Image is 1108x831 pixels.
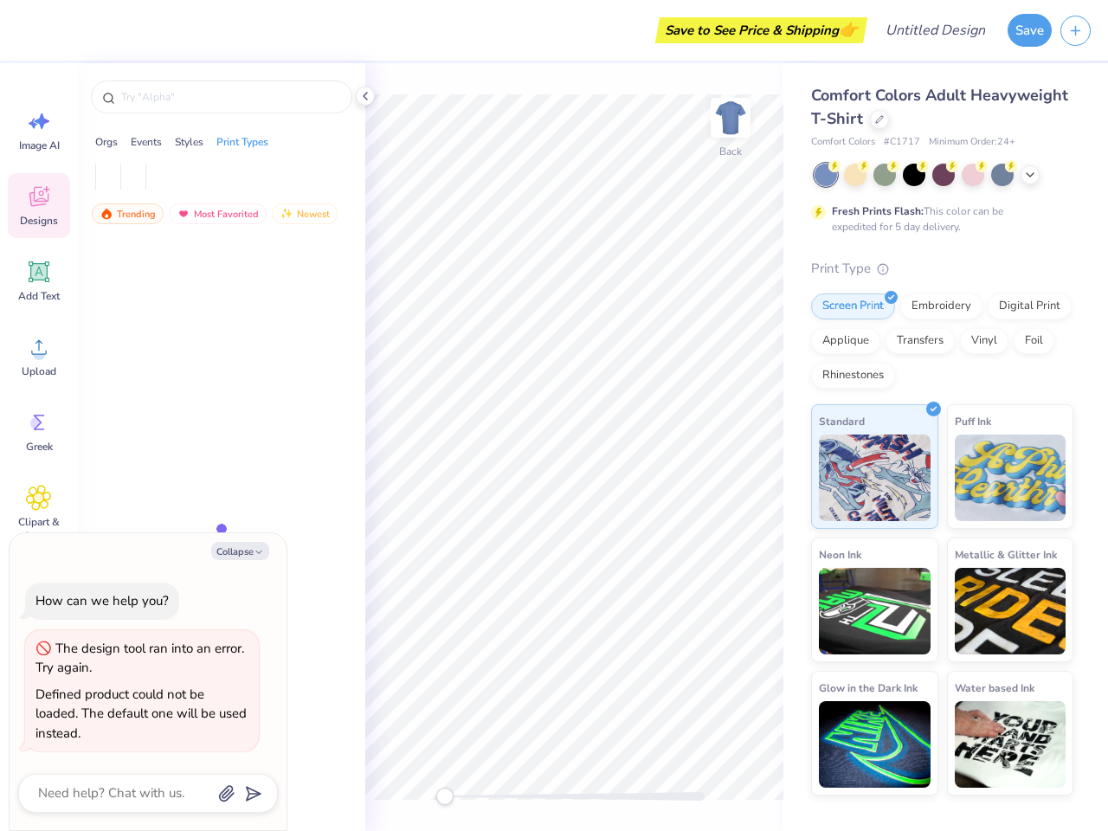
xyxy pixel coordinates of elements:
[811,85,1068,129] span: Comfort Colors Adult Heavyweight T-Shirt
[839,19,858,40] span: 👉
[929,135,1015,150] span: Minimum Order: 24 +
[955,679,1034,697] span: Water based Ink
[216,134,268,150] div: Print Types
[35,640,244,677] div: The design tool ran into an error. Try again.
[832,203,1045,235] div: This color can be expedited for 5 day delivery.
[35,686,247,742] div: Defined product could not be loaded. The default one will be used instead.
[900,293,982,319] div: Embroidery
[177,208,190,220] img: most_fav.gif
[131,134,162,150] div: Events
[10,515,68,543] span: Clipart & logos
[811,135,875,150] span: Comfort Colors
[819,545,861,564] span: Neon Ink
[819,568,931,654] img: Neon Ink
[819,412,865,430] span: Standard
[713,100,748,135] img: Back
[719,144,742,159] div: Back
[169,203,267,224] div: Most Favorited
[119,88,341,106] input: Try "Alpha"
[955,568,1066,654] img: Metallic & Glitter Ink
[19,138,60,152] span: Image AI
[960,328,1008,354] div: Vinyl
[811,363,895,389] div: Rhinestones
[955,545,1057,564] span: Metallic & Glitter Ink
[955,435,1066,521] img: Puff Ink
[884,135,920,150] span: # C1717
[95,134,118,150] div: Orgs
[18,289,60,303] span: Add Text
[35,592,169,609] div: How can we help you?
[1008,14,1052,47] button: Save
[436,788,454,805] div: Accessibility label
[811,293,895,319] div: Screen Print
[92,203,164,224] div: Trending
[955,412,991,430] span: Puff Ink
[819,679,918,697] span: Glow in the Dark Ink
[872,13,999,48] input: Untitled Design
[26,440,53,454] span: Greek
[819,435,931,521] img: Standard
[272,203,338,224] div: Newest
[280,208,293,220] img: newest.gif
[988,293,1072,319] div: Digital Print
[20,214,58,228] span: Designs
[819,701,931,788] img: Glow in the Dark Ink
[1014,328,1054,354] div: Foil
[660,17,863,43] div: Save to See Price & Shipping
[811,259,1073,279] div: Print Type
[211,542,269,560] button: Collapse
[175,134,203,150] div: Styles
[832,204,924,218] strong: Fresh Prints Flash:
[955,701,1066,788] img: Water based Ink
[100,208,113,220] img: trending.gif
[886,328,955,354] div: Transfers
[22,364,56,378] span: Upload
[811,328,880,354] div: Applique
